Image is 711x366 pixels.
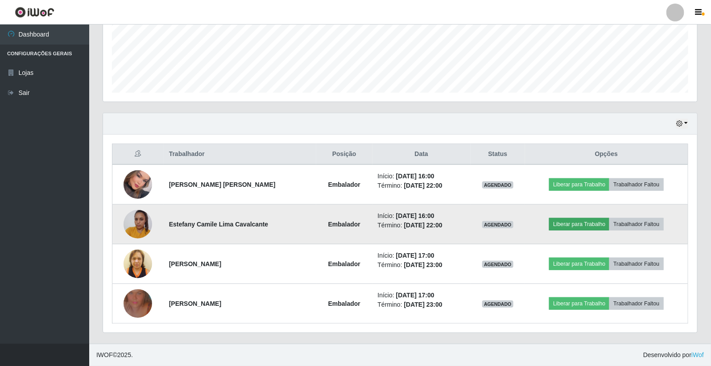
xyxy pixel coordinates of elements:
[124,164,152,205] img: 1752940593841.jpeg
[124,205,152,243] img: 1746665435816.jpeg
[549,218,609,230] button: Liberar para Trabalho
[328,260,360,267] strong: Embalador
[124,278,152,329] img: 1750247138139.jpeg
[396,173,434,180] time: [DATE] 16:00
[396,292,434,299] time: [DATE] 17:00
[396,212,434,219] time: [DATE] 16:00
[609,178,663,191] button: Trabalhador Faltou
[482,221,513,228] span: AGENDADO
[482,300,513,308] span: AGENDADO
[404,182,442,189] time: [DATE] 22:00
[471,144,525,165] th: Status
[378,172,465,181] li: Início:
[124,245,152,283] img: 1698757420880.jpeg
[525,144,688,165] th: Opções
[643,350,704,360] span: Desenvolvido por
[404,261,442,268] time: [DATE] 23:00
[482,261,513,268] span: AGENDADO
[378,260,465,270] li: Término:
[378,211,465,221] li: Início:
[169,221,269,228] strong: Estefany Camile Lima Cavalcante
[316,144,372,165] th: Posição
[15,7,54,18] img: CoreUI Logo
[96,351,113,358] span: IWOF
[328,221,360,228] strong: Embalador
[169,260,221,267] strong: [PERSON_NAME]
[328,181,360,188] strong: Embalador
[378,300,465,309] li: Término:
[549,178,609,191] button: Liberar para Trabalho
[378,251,465,260] li: Início:
[609,297,663,310] button: Trabalhador Faltou
[482,181,513,189] span: AGENDADO
[396,252,434,259] time: [DATE] 17:00
[404,222,442,229] time: [DATE] 22:00
[549,258,609,270] button: Liberar para Trabalho
[372,144,471,165] th: Data
[328,300,360,307] strong: Embalador
[169,181,276,188] strong: [PERSON_NAME] [PERSON_NAME]
[378,291,465,300] li: Início:
[164,144,316,165] th: Trabalhador
[378,181,465,190] li: Término:
[96,350,133,360] span: © 2025 .
[404,301,442,308] time: [DATE] 23:00
[549,297,609,310] button: Liberar para Trabalho
[378,221,465,230] li: Término:
[169,300,221,307] strong: [PERSON_NAME]
[691,351,704,358] a: iWof
[609,218,663,230] button: Trabalhador Faltou
[609,258,663,270] button: Trabalhador Faltou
